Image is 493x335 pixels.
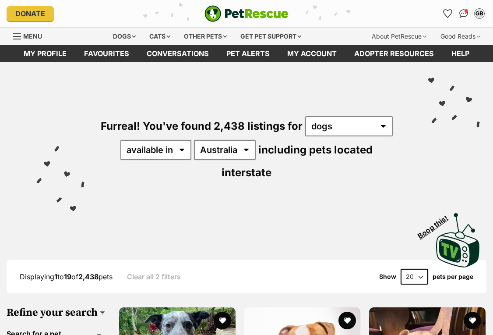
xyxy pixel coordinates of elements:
img: chat-41dd97257d64d25036548639549fe6c8038ab92f7586957e7f3b1b290dea8141.svg [459,9,468,18]
span: Show [379,273,396,280]
div: Other pets [178,28,233,45]
a: Help [443,45,478,62]
button: favourite [214,312,231,329]
span: Furreal! You've found 2,438 listings for [101,120,303,132]
div: Cats [143,28,176,45]
a: Favourites [441,7,455,21]
label: pets per page [433,273,473,280]
div: GB [475,9,484,18]
a: PetRescue [204,5,289,22]
a: conversations [138,45,218,62]
div: Get pet support [234,28,307,45]
ul: Account quick links [441,7,486,21]
a: Adopter resources [345,45,443,62]
button: My account [472,7,486,21]
strong: 2,438 [78,272,99,281]
a: Favourites [75,45,138,62]
a: Conversations [457,7,471,21]
a: Boop this! [436,205,480,269]
strong: 1 [54,272,57,281]
button: favourite [339,312,356,329]
div: Dogs [107,28,142,45]
a: Pet alerts [218,45,278,62]
a: Clear all 2 filters [127,273,181,281]
img: logo-e224e6f780fb5917bec1dbf3a21bbac754714ae5b6737aabdf751b685950b380.svg [204,5,289,22]
strong: 19 [64,272,71,281]
a: Menu [13,28,48,43]
span: Boop this! [416,208,457,240]
div: About PetRescue [366,28,433,45]
span: Displaying to of pets [20,272,113,281]
a: My profile [15,45,75,62]
span: Menu [23,32,42,40]
button: favourite [464,312,481,329]
span: including pets located interstate [222,143,373,179]
h3: Refine your search [7,306,105,319]
div: Good Reads [434,28,486,45]
img: PetRescue TV logo [436,213,480,267]
a: My account [278,45,345,62]
a: Donate [7,6,54,21]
